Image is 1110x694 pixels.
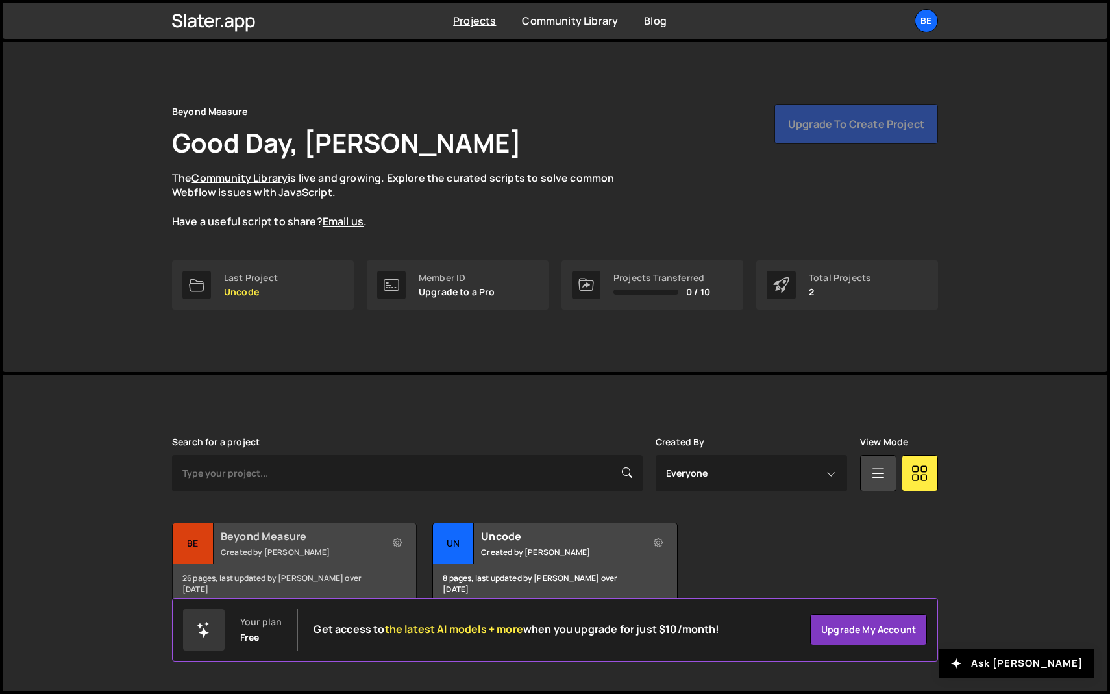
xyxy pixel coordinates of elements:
[172,260,354,310] a: Last Project Uncode
[224,287,278,297] p: Uncode
[860,437,908,447] label: View Mode
[172,455,643,491] input: Type your project...
[809,287,871,297] p: 2
[314,623,719,636] h2: Get access to when you upgrade for just $10/month!
[221,547,377,558] small: Created by [PERSON_NAME]
[172,437,260,447] label: Search for a project
[224,273,278,283] div: Last Project
[433,523,474,564] div: Un
[385,622,523,636] span: the latest AI models + more
[644,14,667,28] a: Blog
[240,632,260,643] div: Free
[172,104,247,119] div: Beyond Measure
[172,523,417,604] a: Be Beyond Measure Created by [PERSON_NAME] 26 pages, last updated by [PERSON_NAME] over [DATE]
[809,273,871,283] div: Total Projects
[481,529,637,543] h2: Uncode
[432,523,677,604] a: Un Uncode Created by [PERSON_NAME] 8 pages, last updated by [PERSON_NAME] over [DATE]
[915,9,938,32] a: Be
[453,14,496,28] a: Projects
[240,617,282,627] div: Your plan
[810,614,927,645] a: Upgrade my account
[173,564,416,603] div: 26 pages, last updated by [PERSON_NAME] over [DATE]
[191,171,288,185] a: Community Library
[433,564,676,603] div: 8 pages, last updated by [PERSON_NAME] over [DATE]
[656,437,705,447] label: Created By
[419,287,495,297] p: Upgrade to a Pro
[172,125,521,160] h1: Good Day, [PERSON_NAME]
[172,171,639,229] p: The is live and growing. Explore the curated scripts to solve common Webflow issues with JavaScri...
[481,547,637,558] small: Created by [PERSON_NAME]
[221,529,377,543] h2: Beyond Measure
[613,273,710,283] div: Projects Transferred
[939,649,1094,678] button: Ask [PERSON_NAME]
[323,214,364,229] a: Email us
[522,14,618,28] a: Community Library
[686,287,710,297] span: 0 / 10
[173,523,214,564] div: Be
[419,273,495,283] div: Member ID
